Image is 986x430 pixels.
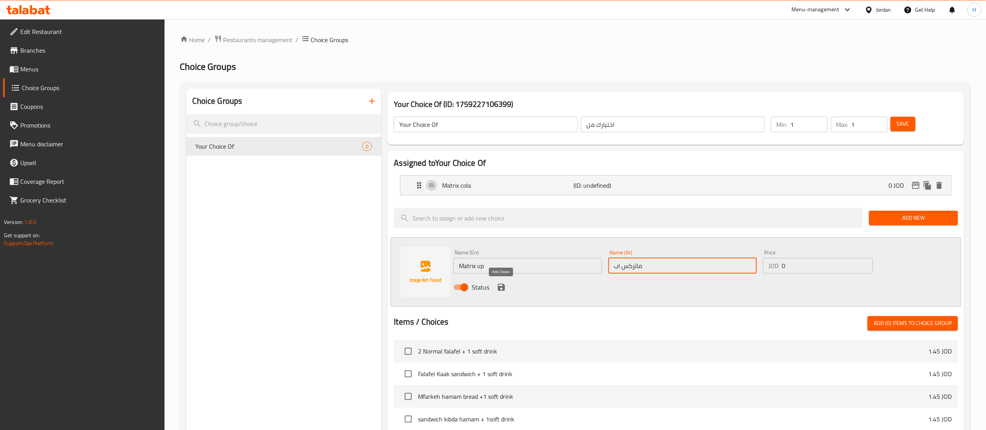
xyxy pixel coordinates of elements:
[394,98,958,110] h3: Your Choice Of (ID: 1759227106399)
[394,157,958,169] h2: Assigned to Your Choice Of
[472,283,489,292] span: Status
[776,120,787,129] p: Min:
[196,142,363,151] span: Your Choice Of
[418,369,928,378] span: Falafel Kaak sandwich + 1 soft drink
[400,411,416,427] span: Select choice
[394,316,448,328] h2: Items / Choices
[193,95,243,107] h2: Choice Groups
[363,143,372,150] span: 0
[874,318,952,328] span: Add (0) items to choice group
[186,137,382,156] div: Your Choice Of0
[3,78,165,97] a: Choice Groups
[311,35,349,44] span: Choice Groups
[180,35,970,45] nav: breadcrumb
[22,83,158,92] span: Choice Groups
[875,213,952,223] span: Add New
[24,217,36,227] span: 1.0.0
[20,64,158,74] span: Menus
[4,217,23,227] span: Version:
[3,60,165,78] a: Menus
[3,153,165,172] a: Upsell
[897,119,909,129] span: Save
[928,369,952,378] p: 1.45 JOD
[876,5,891,14] div: Jordan
[400,343,416,359] span: Select choice
[20,46,158,55] span: Branches
[180,35,205,44] a: Home
[20,139,158,149] span: Menu disclaimer
[933,179,945,191] button: delete
[782,258,873,274] input: Please enter price
[3,116,165,135] a: Promotions
[867,316,958,330] button: Add (0) items to choice group
[3,135,165,153] a: Menu disclaimer
[20,158,158,167] span: Upsell
[20,177,158,186] span: Coverage Report
[20,195,158,205] span: Grocery Checklist
[214,35,293,45] a: Restaurants management
[922,179,933,191] button: duplicate
[574,181,661,190] p: (ID: undefined)
[296,35,299,44] li: /
[972,5,976,14] span: H
[910,179,922,191] button: edit
[608,258,757,274] input: Enter name Ar
[453,258,602,274] input: Enter name En
[418,346,928,356] span: 2 Normal falafel + 1 soft drink
[394,172,958,199] li: Expand
[4,230,40,240] span: Get support on:
[400,176,951,195] div: Expand
[3,97,165,116] a: Coupons
[791,5,839,14] div: Menu-management
[442,181,574,190] p: Matrix cola
[496,281,507,293] button: save
[208,35,211,44] li: /
[418,414,928,424] span: sandwich kibda hamam + 1soft drink
[400,388,416,405] span: Select choice
[928,414,952,424] p: 1.45 JOD
[20,121,158,130] span: Promotions
[186,114,382,134] input: search
[928,346,952,356] p: 1.45 JOD
[4,238,53,248] a: Support.OpsPlatform
[3,41,165,60] a: Branches
[362,142,372,151] div: Choices
[3,22,165,41] a: Edit Restaurant
[836,120,848,129] p: Max:
[928,392,952,401] p: 1.45 JOD
[890,117,915,131] button: Save
[768,261,779,270] p: JOD
[3,191,165,210] a: Grocery Checklist
[418,392,928,401] span: Mfarkeh hamam bread +1 soft drink
[3,172,165,191] a: Coverage Report
[889,181,910,190] p: 0 JOD
[869,211,958,225] button: Add New
[180,58,236,75] span: Choice Groups
[20,102,158,111] span: Coupons
[394,208,863,228] input: search
[223,35,293,44] span: Restaurants management
[20,27,158,36] span: Edit Restaurant
[400,366,416,382] span: Select choice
